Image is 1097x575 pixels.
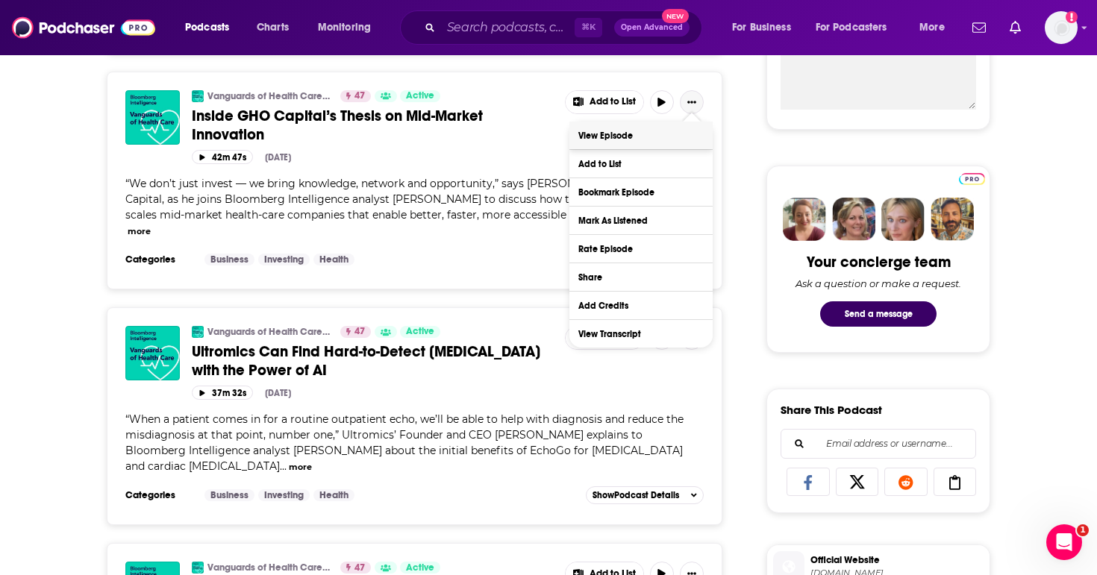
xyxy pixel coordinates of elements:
button: Add to List [569,150,713,177]
a: Active [400,90,440,102]
button: 42m 47s [192,150,253,164]
span: “We don’t just invest — we bring knowledge, network and opportunity,” says [PERSON_NAME], partner... [125,177,701,221]
div: Your concierge team [807,253,951,271]
a: Copy Link [934,468,977,496]
img: Barbara Profile [832,198,875,241]
button: open menu [722,16,810,40]
img: Sydney Profile [783,198,826,241]
button: open menu [307,16,390,40]
button: Share [569,263,713,291]
a: Vanguards of Health Care by Bloomberg Intelligence [207,326,331,338]
a: 47 [340,326,371,338]
img: Inside GHO Capital’s Thesis on Mid-Market Innovation [125,90,180,145]
h3: Share This Podcast [781,403,882,417]
img: Vanguards of Health Care by Bloomberg Intelligence [192,562,204,574]
a: Vanguards of Health Care by Bloomberg Intelligence [207,562,331,574]
div: Ask a question or make a request. [796,277,961,289]
button: 37m 32s [192,386,253,400]
a: Investing [258,254,310,265]
div: [DATE] [265,388,291,398]
a: Business [204,489,254,501]
a: Health [313,489,354,501]
span: Inside GHO Capital’s Thesis on Mid-Market Innovation [192,107,483,144]
button: Open AdvancedNew [614,19,690,37]
h3: Categories [125,489,193,501]
img: Jon Profile [931,198,974,241]
button: more [128,225,151,238]
a: 47 [340,90,371,102]
span: Podcasts [185,17,229,38]
a: Pro website [959,171,985,185]
img: User Profile [1045,11,1078,44]
span: “When a patient comes in for a routine outpatient echo, we’ll be able to help with diagnosis and ... [125,412,684,473]
span: Show Podcast Details [593,490,679,500]
span: Open Advanced [621,24,683,31]
div: Search followers [781,429,976,459]
button: Show More Button [566,91,643,113]
a: Inside GHO Capital’s Thesis on Mid-Market Innovation [192,107,554,144]
span: Ultromics Can Find Hard-to-Detect [MEDICAL_DATA] with the Power of AI [192,342,540,380]
a: Business [204,254,254,265]
button: Add Credits [569,292,713,319]
svg: Add a profile image [1066,11,1078,23]
span: ⌘ K [575,18,602,37]
img: Jules Profile [881,198,925,241]
button: open menu [909,16,963,40]
img: Ultromics Can Find Hard-to-Detect Heart Failure with the Power of AI [125,326,180,380]
span: ... [280,459,287,473]
span: More [919,17,945,38]
a: Active [400,562,440,574]
span: Official Website [810,553,984,567]
h3: Categories [125,254,193,265]
button: Mark As Listened [569,207,713,234]
a: Show notifications dropdown [966,15,992,40]
div: [DATE] [265,152,291,163]
a: Active [400,326,440,338]
a: Share on Facebook [787,468,830,496]
img: Podchaser - Follow, Share and Rate Podcasts [12,13,155,42]
button: Send a message [820,301,937,327]
img: Vanguards of Health Care by Bloomberg Intelligence [192,90,204,102]
span: 47 [354,324,365,339]
button: Show More Button [680,90,704,114]
span: Add to List [590,96,636,107]
span: 47 [354,89,365,104]
button: Bookmark Episode [569,178,713,206]
span: 1 [1077,524,1089,536]
a: Health [313,254,354,265]
img: Podchaser Pro [959,173,985,185]
span: Charts [257,17,289,38]
button: Show profile menu [1045,11,1078,44]
a: Investing [258,489,310,501]
span: Active [406,324,434,339]
button: ShowPodcast Details [586,486,704,504]
a: 47 [340,562,371,574]
a: Charts [247,16,298,40]
input: Search podcasts, credits, & more... [441,16,575,40]
span: Monitoring [318,17,371,38]
button: Rate Episode [569,235,713,263]
a: Vanguards of Health Care by Bloomberg Intelligence [207,90,331,102]
button: open menu [806,16,909,40]
a: Share on Reddit [884,468,928,496]
iframe: Intercom live chat [1046,524,1082,560]
span: For Podcasters [816,17,887,38]
a: Show notifications dropdown [1004,15,1027,40]
a: Share on X/Twitter [836,468,879,496]
div: Search podcasts, credits, & more... [414,10,716,45]
span: For Business [732,17,791,38]
span: Logged in as Simran12080 [1045,11,1078,44]
a: Ultromics Can Find Hard-to-Detect [MEDICAL_DATA] with the Power of AI [192,342,554,380]
span: New [662,9,689,23]
button: open menu [175,16,249,40]
img: Vanguards of Health Care by Bloomberg Intelligence [192,326,204,338]
a: View Episode [569,122,713,149]
span: Active [406,89,434,104]
a: View Transcript [569,320,713,348]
